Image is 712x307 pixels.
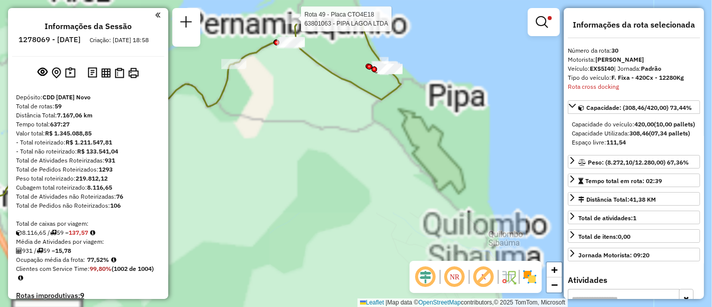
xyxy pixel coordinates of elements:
[16,147,160,156] div: - Total não roteirizado:
[522,269,538,285] img: Exibir/Ocultar setores
[16,237,160,246] div: Média de Atividades por viagem:
[16,219,160,228] div: Total de caixas por viagem:
[641,65,661,72] strong: Padrão
[66,138,112,146] strong: R$ 1.211.547,81
[568,55,700,64] div: Motorista:
[532,12,556,32] a: Exibir filtros
[360,299,384,306] a: Leaflet
[16,291,160,300] h4: Rotas improdutivas:
[43,93,91,101] strong: CDD [DATE] Novo
[568,100,700,114] a: Capacidade: (308,46/420,00) 73,44%
[649,129,690,137] strong: (07,34 pallets)
[36,65,50,81] button: Exibir sessão original
[16,246,160,255] div: 931 / 59 =
[63,65,78,81] button: Painel de Sugestão
[551,278,558,291] span: −
[113,66,126,80] button: Visualizar Romaneio
[654,120,695,128] strong: (10,00 pallets)
[578,251,649,260] div: Jornada Motorista: 09:20
[611,47,618,54] strong: 30
[501,269,517,285] img: Fluxo de ruas
[126,66,141,80] button: Imprimir Rotas
[633,214,636,222] strong: 1
[45,22,132,31] h4: Informações da Sessão
[595,56,644,63] strong: [PERSON_NAME]
[80,291,84,300] strong: 9
[572,138,696,147] div: Espaço livre:
[16,183,160,192] div: Cubagem total roteirizado:
[572,120,696,129] div: Capacidade do veículo:
[90,230,95,236] i: Meta Caixas/viagem: 143,28 Diferença: -5,71
[16,165,160,174] div: Total de Pedidos Roteirizados:
[112,265,154,272] strong: (1002 de 1004)
[105,157,115,164] strong: 931
[16,129,160,138] div: Valor total:
[568,248,700,261] a: Jornada Motorista: 09:20
[86,36,153,45] div: Criação: [DATE] 18:58
[572,129,696,138] div: Capacidade Utilizada:
[547,277,562,292] a: Zoom out
[568,275,700,285] h4: Atividades
[568,82,700,91] div: Rota cross docking
[87,184,112,191] strong: 8.116,65
[16,174,160,183] div: Peso total roteirizado:
[16,93,160,102] div: Depósito:
[111,257,116,263] em: Média calculada utilizando a maior ocupação (%Peso ou %Cubagem) de cada rota da sessão. Rotas cro...
[568,155,700,169] a: Peso: (8.272,10/12.280,00) 67,36%
[386,299,387,306] span: |
[568,64,700,73] div: Veículo:
[99,66,113,79] button: Visualizar relatório de Roteirização
[578,195,656,204] div: Distância Total:
[86,65,99,81] button: Logs desbloquear sessão
[50,120,70,128] strong: 637:27
[551,263,558,276] span: +
[568,192,700,206] a: Distância Total:41,38 KM
[588,159,689,166] span: Peso: (8.272,10/12.280,00) 67,36%
[618,233,630,240] strong: 0,00
[110,202,121,209] strong: 106
[16,228,160,237] div: 8.116,65 / 59 =
[568,116,700,151] div: Capacidade: (308,46/420,00) 73,44%
[568,20,700,30] h4: Informações da rota selecionada
[568,73,700,82] div: Tipo do veículo:
[90,265,112,272] strong: 99,80%
[45,129,92,137] strong: R$ 1.345.088,85
[77,147,118,155] strong: R$ 133.541,04
[18,275,23,281] em: Rotas cross docking consideradas
[568,229,700,243] a: Total de itens:0,00
[590,65,614,72] strong: EXS5I40
[578,214,636,222] span: Total de atividades:
[176,12,196,35] a: Nova sessão e pesquisa
[99,166,113,173] strong: 1293
[50,230,57,236] i: Total de rotas
[55,102,62,110] strong: 59
[16,265,90,272] span: Clientes com Service Time:
[585,177,662,185] span: Tempo total em rota: 02:39
[547,262,562,277] a: Zoom in
[358,298,568,307] div: Map data © contributors,© 2025 TomTom, Microsoft
[611,74,684,81] strong: F. Fixa - 420Cx - 12280Kg
[16,102,160,111] div: Total de rotas:
[16,156,160,165] div: Total de Atividades Roteirizadas:
[16,201,160,210] div: Total de Pedidos não Roteirizados:
[568,211,700,224] a: Total de atividades:1
[629,129,649,137] strong: 308,46
[55,247,71,254] strong: 15,78
[76,175,108,182] strong: 219.812,12
[19,35,81,44] h6: 1278069 - [DATE]
[568,46,700,55] div: Número da rota:
[419,299,461,306] a: OpenStreetMap
[629,196,656,203] span: 41,38 KM
[606,138,626,146] strong: 111,54
[16,230,22,236] i: Cubagem total roteirizado
[414,265,438,289] span: Ocultar deslocamento
[614,65,661,72] span: | Jornada:
[578,232,630,241] div: Total de itens:
[472,265,496,289] span: Exibir rótulo
[16,248,22,254] i: Total de Atividades
[57,111,93,119] strong: 7.167,06 km
[568,174,700,187] a: Tempo total em rota: 02:39
[634,120,654,128] strong: 420,00
[50,65,63,81] button: Centralizar mapa no depósito ou ponto de apoio
[16,111,160,120] div: Distância Total:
